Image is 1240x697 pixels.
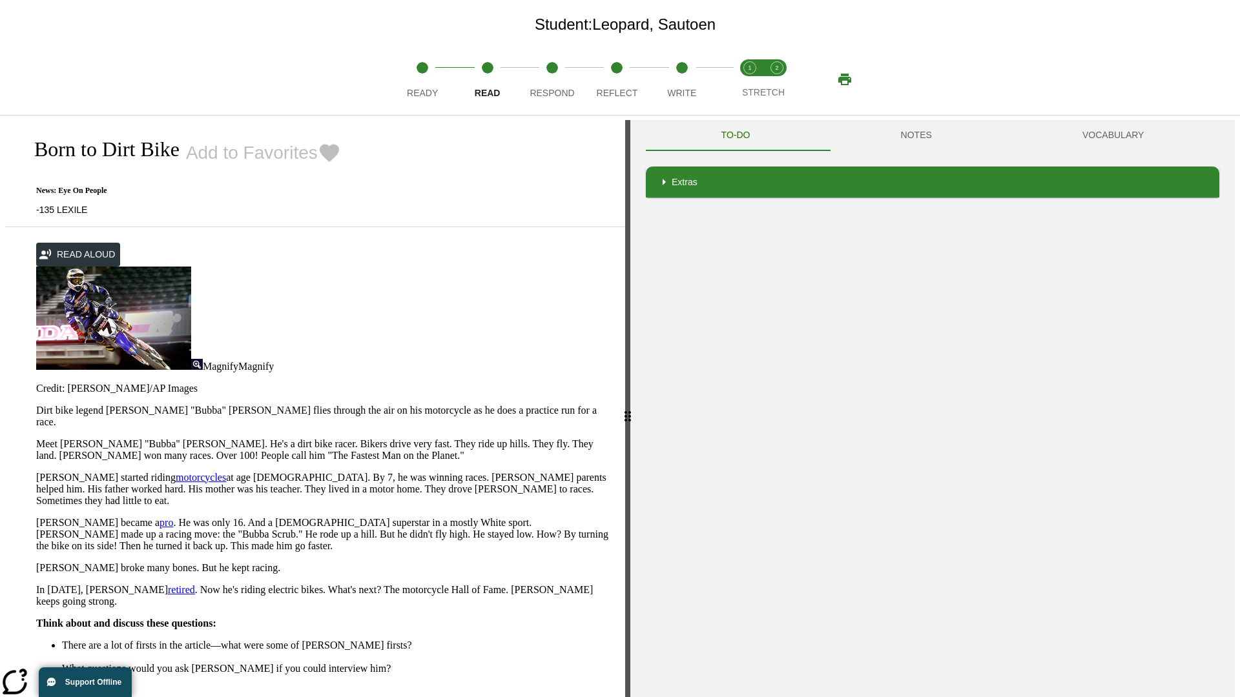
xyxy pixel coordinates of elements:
[36,405,610,428] p: Dirt bike legend [PERSON_NAME] "Bubba" [PERSON_NAME] flies through the air on his motorcycle as h...
[21,186,341,196] p: News: Eye On People
[646,120,1219,151] div: Instructional Panel Tabs
[645,44,719,115] button: Write step 5 of 5
[475,88,501,98] span: Read
[21,137,180,161] h2: Born to Dirt Bike
[36,562,610,574] p: [PERSON_NAME] broke many bones. But he kept racing.
[597,88,638,98] span: Reflect
[748,65,751,71] text: 1
[5,120,625,691] div: reading
[515,44,590,115] button: Respond step 3 of 5
[731,44,769,115] button: Stretch Read step 1 of 2
[625,120,630,697] div: Press Enter or Spacebar and then press right and left arrow keys to move the slider
[825,120,1007,151] button: NOTES
[36,584,610,607] p: In [DATE], [PERSON_NAME] . Now he's riding electric bikes. What's next? The motorcycle Hall of Fa...
[824,68,865,91] button: Print
[579,44,654,115] button: Reflect step 4 of 5
[758,44,796,115] button: Stretch Respond step 2 of 2
[191,359,203,370] img: Magnify
[36,618,216,629] strong: Think about and discuss these questions:
[160,517,173,528] a: pro
[176,472,226,483] a: motorcycles
[36,472,610,507] p: [PERSON_NAME] started riding at age [DEMOGRAPHIC_DATA]. By 7, he was winning races. [PERSON_NAME]...
[449,44,524,115] button: Read step 2 of 5
[39,667,132,697] button: Support Offline
[62,640,610,651] li: There are a lot of firsts in the article—what were some of [PERSON_NAME] firsts?
[742,87,785,97] span: STRETCH
[36,243,120,267] button: Read Aloud
[62,663,610,674] li: What questions would you ask [PERSON_NAME] if you could interview him?
[36,438,610,461] p: Meet [PERSON_NAME] "Bubba" [PERSON_NAME]. He's a dirt bike racer. Bikers drive very fast. They ri...
[646,120,825,151] button: TO-DO
[630,120,1235,697] div: activity
[36,517,610,552] p: [PERSON_NAME] became a . He was only 16. And a [DEMOGRAPHIC_DATA] superstar in a mostly White spo...
[530,88,574,98] span: Respond
[203,361,238,372] span: Magnify
[672,176,697,189] p: Extras
[385,44,460,115] button: Ready step 1 of 5
[36,383,610,394] p: Credit: [PERSON_NAME]/AP Images
[667,88,696,98] span: Write
[168,584,195,595] a: retired
[36,267,191,370] img: Motocross racer James Stewart flies through the air on his dirt bike.
[65,678,121,687] span: Support Offline
[1007,120,1219,151] button: VOCABULARY
[407,88,438,98] span: Ready
[238,361,274,372] span: Magnify
[775,65,778,71] text: 2
[21,203,341,216] p: -135 LEXILE
[646,167,1219,197] div: Extras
